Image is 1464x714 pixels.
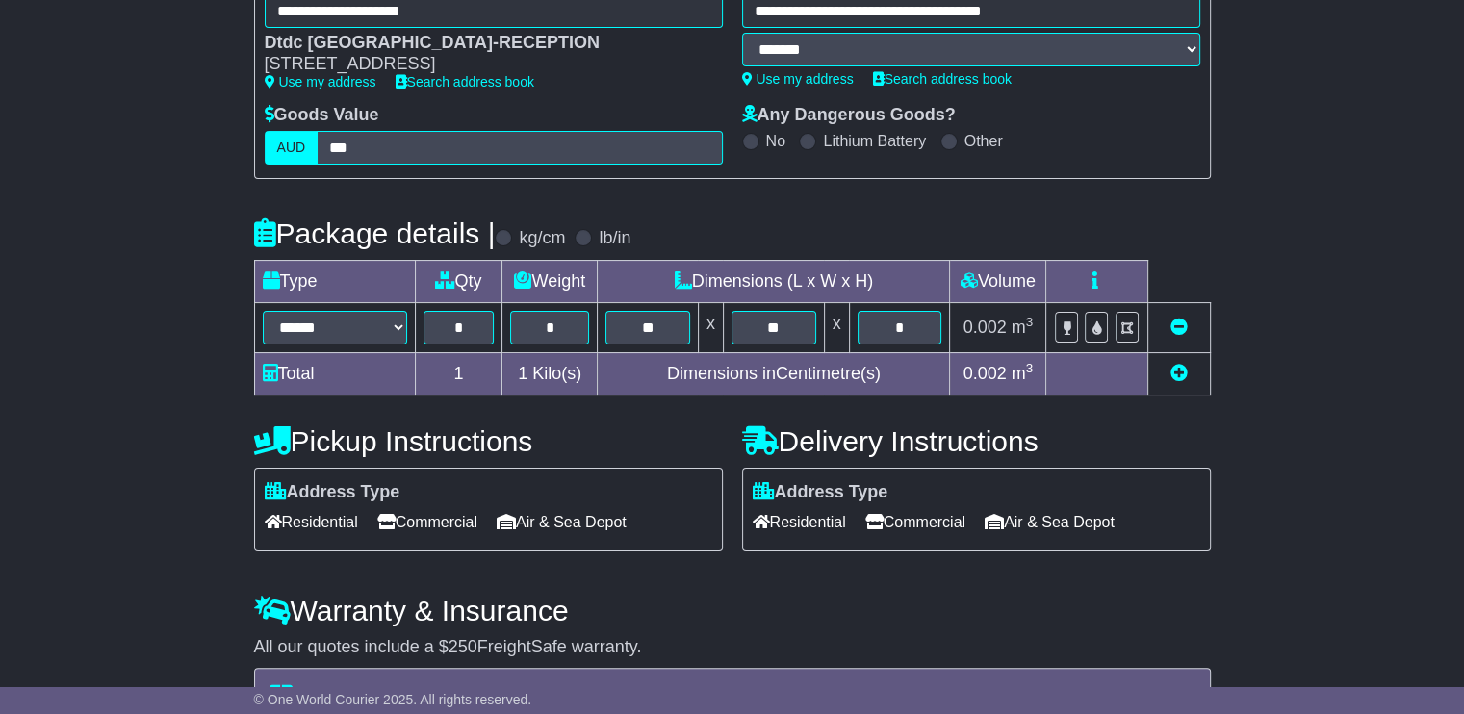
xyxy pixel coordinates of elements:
[502,352,598,395] td: Kilo(s)
[950,260,1046,302] td: Volume
[254,352,415,395] td: Total
[254,260,415,302] td: Type
[254,692,532,707] span: © One World Courier 2025. All rights reserved.
[1170,318,1188,337] a: Remove this item
[823,132,926,150] label: Lithium Battery
[742,425,1211,457] h4: Delivery Instructions
[865,507,965,537] span: Commercial
[265,105,379,126] label: Goods Value
[1012,318,1034,337] span: m
[824,302,849,352] td: x
[766,132,785,150] label: No
[518,364,527,383] span: 1
[502,260,598,302] td: Weight
[497,507,627,537] span: Air & Sea Depot
[254,425,723,457] h4: Pickup Instructions
[265,33,704,54] div: Dtdc [GEOGRAPHIC_DATA]-RECEPTION
[1026,315,1034,329] sup: 3
[1170,364,1188,383] a: Add new item
[265,54,704,75] div: [STREET_ADDRESS]
[449,637,477,656] span: 250
[1026,361,1034,375] sup: 3
[599,228,630,249] label: lb/in
[598,260,950,302] td: Dimensions (L x W x H)
[519,228,565,249] label: kg/cm
[396,74,534,89] a: Search address book
[265,131,319,165] label: AUD
[254,217,496,249] h4: Package details |
[985,507,1115,537] span: Air & Sea Depot
[265,74,376,89] a: Use my address
[963,364,1007,383] span: 0.002
[742,105,956,126] label: Any Dangerous Goods?
[415,352,502,395] td: 1
[265,507,358,537] span: Residential
[254,595,1211,626] h4: Warranty & Insurance
[698,302,723,352] td: x
[753,482,888,503] label: Address Type
[964,132,1003,150] label: Other
[415,260,502,302] td: Qty
[377,507,477,537] span: Commercial
[265,482,400,503] label: Address Type
[873,71,1012,87] a: Search address book
[753,507,846,537] span: Residential
[254,637,1211,658] div: All our quotes include a $ FreightSafe warranty.
[742,71,854,87] a: Use my address
[963,318,1007,337] span: 0.002
[1012,364,1034,383] span: m
[598,352,950,395] td: Dimensions in Centimetre(s)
